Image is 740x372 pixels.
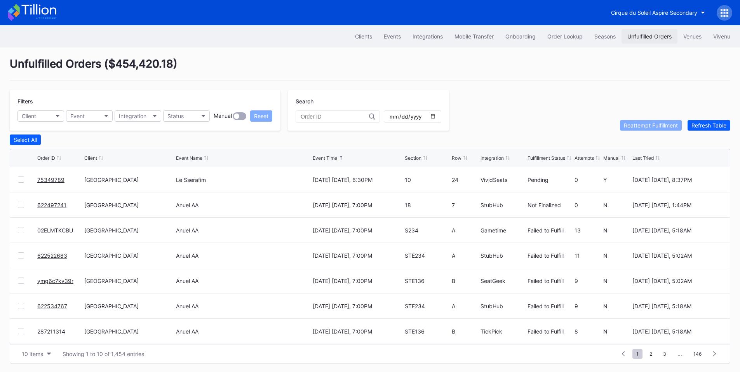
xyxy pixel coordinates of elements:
[603,252,630,259] div: N
[313,202,402,208] div: [DATE] [DATE], 7:00PM
[413,33,443,40] div: Integrations
[254,113,268,119] div: Reset
[176,155,202,161] div: Event Name
[37,176,64,183] a: 75349789
[528,303,573,309] div: Failed to Fulfill
[10,57,730,80] div: Unfulfilled Orders ( $454,420.18 )
[84,176,174,183] div: [GEOGRAPHIC_DATA]
[407,29,449,44] button: Integrations
[575,202,601,208] div: 0
[176,328,198,335] div: Anuel AA
[37,155,55,161] div: Order ID
[683,33,702,40] div: Venues
[452,227,479,234] div: A
[37,278,73,284] a: ymg6c7kv39r
[632,252,722,259] div: [DATE] [DATE], 5:02AM
[176,176,206,183] div: Le Sserafim
[690,349,705,359] span: 146
[594,33,616,40] div: Seasons
[349,29,378,44] button: Clients
[37,227,73,234] a: 02ELMTKCBU
[176,278,198,284] div: Anuel AA
[707,29,736,44] button: Vivenu
[622,29,677,44] button: Unfulfilled Orders
[405,278,450,284] div: STE136
[313,176,402,183] div: [DATE] [DATE], 6:30PM
[528,155,565,161] div: Fulfillment Status
[10,134,41,145] button: Select All
[481,303,526,309] div: StubHub
[250,110,272,122] button: Reset
[405,328,450,335] div: STE136
[313,303,402,309] div: [DATE] [DATE], 7:00PM
[627,33,672,40] div: Unfulfilled Orders
[547,33,583,40] div: Order Lookup
[481,227,526,234] div: Gametime
[22,351,43,357] div: 10 items
[405,155,421,161] div: Section
[603,303,630,309] div: N
[575,155,594,161] div: Attempts
[119,113,146,119] div: Integration
[632,227,722,234] div: [DATE] [DATE], 5:18AM
[632,303,722,309] div: [DATE] [DATE], 5:18AM
[176,303,198,309] div: Anuel AA
[528,328,573,335] div: Failed to Fulfill
[37,252,67,259] a: 622522683
[405,202,450,208] div: 18
[603,328,630,335] div: N
[378,29,407,44] a: Events
[620,120,682,131] button: Reattempt Fulfillment
[632,328,722,335] div: [DATE] [DATE], 5:18AM
[37,303,67,309] a: 622534767
[18,349,55,359] button: 10 items
[449,29,500,44] button: Mobile Transfer
[603,227,630,234] div: N
[481,328,526,335] div: TickPick
[481,155,504,161] div: Integration
[405,176,450,183] div: 10
[405,303,450,309] div: STE234
[37,202,66,208] a: 622497241
[528,252,573,259] div: Failed to Fulfill
[63,351,144,357] div: Showing 1 to 10 of 1,454 entries
[176,227,198,234] div: Anuel AA
[355,33,372,40] div: Clients
[589,29,622,44] button: Seasons
[452,202,479,208] div: 7
[176,252,198,259] div: Anuel AA
[84,252,174,259] div: [GEOGRAPHIC_DATA]
[296,98,441,105] div: Search
[646,349,656,359] span: 2
[632,176,722,183] div: [DATE] [DATE], 8:37PM
[70,113,85,119] div: Event
[214,112,232,120] div: Manual
[603,176,630,183] div: Y
[624,122,678,129] div: Reattempt Fulfillment
[528,176,573,183] div: Pending
[14,136,37,143] div: Select All
[84,328,174,335] div: [GEOGRAPHIC_DATA]
[528,227,573,234] div: Failed to Fulfill
[452,155,461,161] div: Row
[677,29,707,44] button: Venues
[384,33,401,40] div: Events
[575,227,601,234] div: 13
[542,29,589,44] button: Order Lookup
[313,252,402,259] div: [DATE] [DATE], 7:00PM
[167,113,184,119] div: Status
[454,33,494,40] div: Mobile Transfer
[84,155,97,161] div: Client
[528,202,573,208] div: Not Finalized
[84,202,174,208] div: [GEOGRAPHIC_DATA]
[632,155,654,161] div: Last Tried
[163,110,210,122] button: Status
[313,227,402,234] div: [DATE] [DATE], 7:00PM
[452,328,479,335] div: B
